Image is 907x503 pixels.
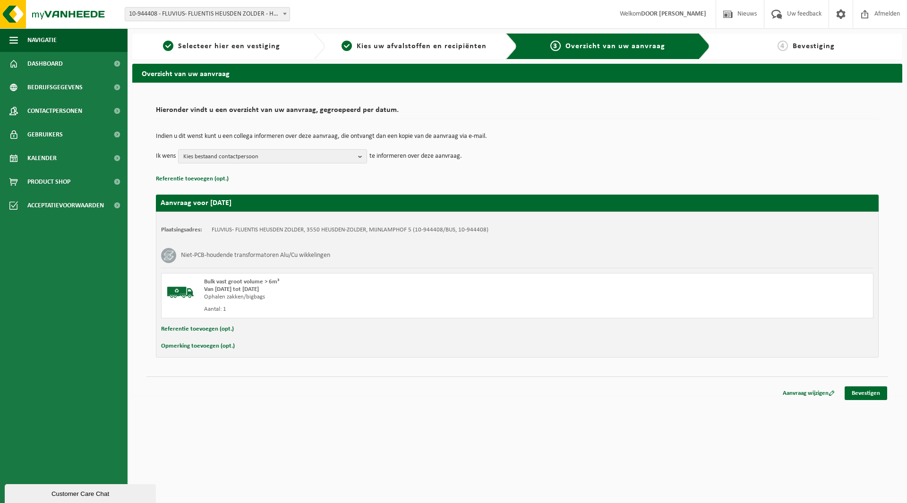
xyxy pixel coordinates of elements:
strong: Plaatsingsadres: [161,227,202,233]
span: 2 [342,41,352,51]
span: Selecteer hier een vestiging [178,43,280,50]
div: Aantal: 1 [204,306,555,313]
p: te informeren over deze aanvraag. [369,149,462,163]
h3: Niet-PCB-houdende transformatoren Alu/Cu wikkelingen [181,248,330,263]
button: Kies bestaand contactpersoon [178,149,367,163]
a: Bevestigen [845,386,887,400]
button: Opmerking toevoegen (opt.) [161,340,235,352]
span: Dashboard [27,52,63,76]
span: Acceptatievoorwaarden [27,194,104,217]
span: Bevestiging [793,43,835,50]
h2: Hieronder vindt u een overzicht van uw aanvraag, gegroepeerd per datum. [156,106,879,119]
span: Product Shop [27,170,70,194]
span: 10-944408 - FLUVIUS- FLUENTIS HEUSDEN ZOLDER - HEUSDEN-ZOLDER [125,8,290,21]
div: Ophalen zakken/bigbags [204,293,555,301]
span: Kies bestaand contactpersoon [183,150,354,164]
td: FLUVIUS- FLUENTIS HEUSDEN ZOLDER, 3550 HEUSDEN-ZOLDER, MIJNLAMPHOF 5 (10-944408/BUS, 10-944408) [212,226,488,234]
span: Navigatie [27,28,57,52]
img: BL-SO-LV.png [166,278,195,307]
strong: Aanvraag voor [DATE] [161,199,231,207]
span: Kalender [27,146,57,170]
button: Referentie toevoegen (opt.) [156,173,229,185]
iframe: chat widget [5,482,158,503]
button: Referentie toevoegen (opt.) [161,323,234,335]
a: 2Kies uw afvalstoffen en recipiënten [330,41,499,52]
span: 4 [778,41,788,51]
span: 3 [550,41,561,51]
a: Aanvraag wijzigen [776,386,842,400]
span: Kies uw afvalstoffen en recipiënten [357,43,487,50]
span: 10-944408 - FLUVIUS- FLUENTIS HEUSDEN ZOLDER - HEUSDEN-ZOLDER [125,7,290,21]
strong: DOOR [PERSON_NAME] [641,10,706,17]
h2: Overzicht van uw aanvraag [132,64,902,82]
p: Indien u dit wenst kunt u een collega informeren over deze aanvraag, die ontvangt dan een kopie v... [156,133,879,140]
span: Bedrijfsgegevens [27,76,83,99]
span: Overzicht van uw aanvraag [565,43,665,50]
span: 1 [163,41,173,51]
span: Bulk vast groot volume > 6m³ [204,279,279,285]
span: Gebruikers [27,123,63,146]
span: Contactpersonen [27,99,82,123]
a: 1Selecteer hier een vestiging [137,41,306,52]
strong: Van [DATE] tot [DATE] [204,286,259,292]
p: Ik wens [156,149,176,163]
